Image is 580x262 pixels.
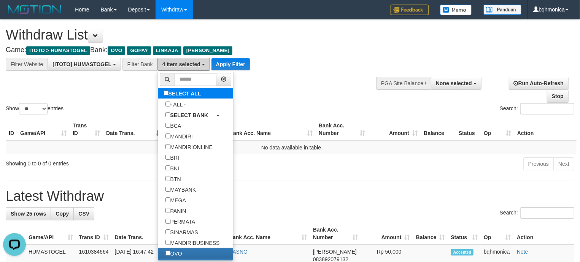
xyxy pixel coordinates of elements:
div: Filter Website [6,58,48,71]
label: BNI [158,163,187,173]
label: BTN [158,173,189,184]
th: Amount: activate to sort column ascending [361,223,413,245]
label: Show entries [6,103,64,114]
span: OVO [108,46,125,55]
span: None selected [436,80,472,86]
a: Copy [51,207,74,220]
th: Action [514,119,577,140]
img: Feedback.jpg [391,5,429,15]
th: Game/API: activate to sort column ascending [17,119,70,140]
button: Open LiveChat chat widget [3,3,26,26]
th: Status [456,119,481,140]
span: ITOTO > HUMASTOGEL [26,46,90,55]
input: SELECT BANK [165,112,170,117]
a: KASNO [229,249,248,255]
label: PANIN [158,205,194,216]
th: Trans ID: activate to sort column ascending [76,223,112,245]
label: SINARMAS [158,227,206,237]
img: MOTION_logo.png [6,4,64,15]
th: Date Trans.: activate to sort column descending [103,119,165,140]
div: Filter Bank [122,58,157,71]
label: BCA [158,120,189,131]
label: Search: [500,207,574,219]
th: Op: activate to sort column ascending [481,119,514,140]
img: panduan.png [483,5,521,15]
input: Search: [520,103,574,114]
span: Accepted [451,249,474,256]
div: Showing 0 to 0 of 0 entries [6,157,236,167]
label: SELECT ALL [158,88,209,98]
span: [PERSON_NAME] [183,46,232,55]
th: Action [514,223,574,245]
th: Bank Acc. Name: activate to sort column ascending [226,223,310,245]
button: [ITOTO] HUMASTOGEL [48,58,121,71]
th: Game/API: activate to sort column ascending [25,223,76,245]
input: PERMATA [165,219,170,224]
label: MAYBANK [158,184,203,195]
span: CSV [78,211,89,217]
th: Date Trans.: activate to sort column ascending [112,223,167,245]
h4: Game: Bank: [6,46,379,54]
a: CSV [73,207,94,220]
button: None selected [431,77,481,90]
input: SELECT ALL [164,91,168,95]
label: PERMATA [158,216,203,227]
label: OVO [158,248,190,259]
input: MAYBANK [165,187,170,192]
span: Show 25 rows [11,211,46,217]
label: Search: [500,103,574,114]
h1: Latest Withdraw [6,189,574,204]
th: Balance: activate to sort column ascending [413,223,448,245]
span: [PERSON_NAME] [313,249,357,255]
b: SELECT BANK [170,112,208,118]
a: Run Auto-Refresh [509,77,569,90]
td: No data available in table [6,140,577,154]
input: Search: [520,207,574,219]
span: [ITOTO] HUMASTOGEL [52,61,111,67]
div: PGA Site Balance / [376,77,431,90]
th: Bank Acc. Number: activate to sort column ascending [316,119,368,140]
select: Showentries [19,103,48,114]
th: ID [6,119,17,140]
th: Balance [421,119,456,140]
label: MEGA [158,195,194,205]
img: Button%20Memo.svg [440,5,472,15]
span: 4 item selected [162,61,200,67]
a: Note [517,249,528,255]
th: ID: activate to sort column descending [6,223,25,245]
th: Op: activate to sort column ascending [481,223,514,245]
a: Stop [547,90,569,103]
label: MANDIRIONLINE [158,141,220,152]
input: BTN [165,176,170,181]
a: Show 25 rows [6,207,51,220]
a: SELECT BANK [158,110,234,120]
input: - ALL - [165,102,170,106]
input: BRI [165,155,170,160]
th: Trans ID: activate to sort column ascending [70,119,103,140]
th: Bank Acc. Number: activate to sort column ascending [310,223,361,245]
input: MEGA [165,197,170,202]
input: BCA [165,123,170,128]
label: MANDIRIBUSINESS [158,237,227,248]
input: PANIN [165,208,170,213]
th: Amount: activate to sort column ascending [368,119,421,140]
a: Previous [523,157,554,170]
a: Next [553,157,574,170]
span: GOPAY [127,46,151,55]
input: BNI [165,165,170,170]
label: BRI [158,152,187,163]
h1: Withdraw List [6,27,379,43]
label: - ALL - [158,99,194,110]
input: MANDIRI [165,133,170,138]
th: Status: activate to sort column ascending [448,223,481,245]
input: OVO [165,251,170,256]
span: Copy [56,211,69,217]
button: Apply Filter [211,58,250,70]
label: MANDIRI [158,131,200,141]
span: LINKAJA [153,46,181,55]
input: SINARMAS [165,229,170,234]
input: MANDIRIBUSINESS [165,240,170,245]
th: Bank Acc. Name: activate to sort column ascending [226,119,316,140]
input: MANDIRIONLINE [165,144,170,149]
button: 4 item selected [157,58,210,71]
